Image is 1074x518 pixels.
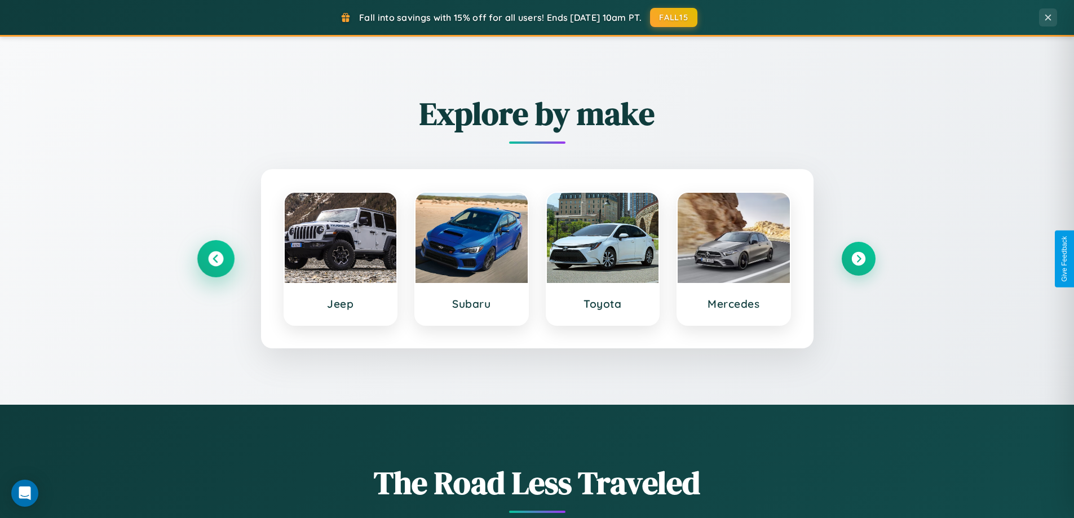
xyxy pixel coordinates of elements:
h3: Subaru [427,297,516,311]
h3: Jeep [296,297,386,311]
h2: Explore by make [199,92,876,135]
h3: Mercedes [689,297,779,311]
h1: The Road Less Traveled [199,461,876,504]
span: Fall into savings with 15% off for all users! Ends [DATE] 10am PT. [359,12,642,23]
div: Give Feedback [1060,236,1068,282]
div: Open Intercom Messenger [11,480,38,507]
button: FALL15 [650,8,697,27]
h3: Toyota [558,297,648,311]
